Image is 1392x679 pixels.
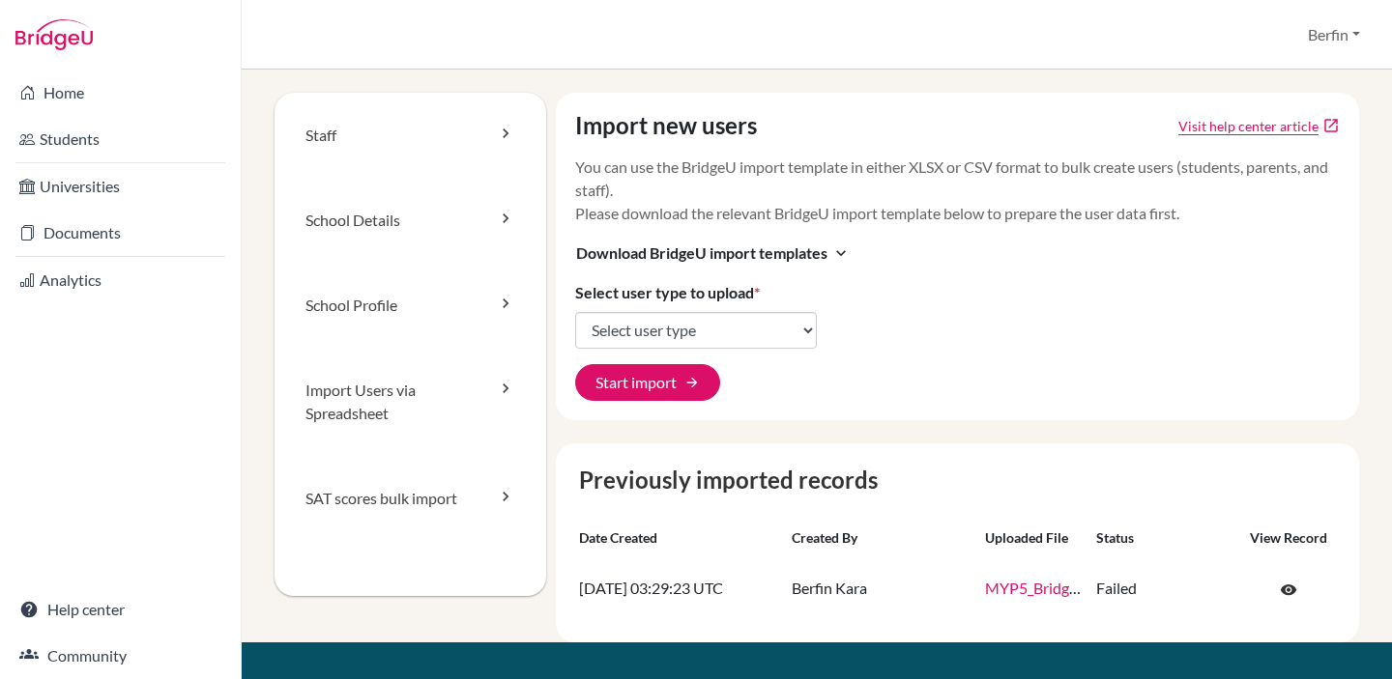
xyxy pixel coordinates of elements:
h4: Import new users [575,112,757,140]
a: Help center [4,590,237,629]
span: Download BridgeU import templates [576,241,827,265]
p: You can use the BridgeU import template in either XLSX or CSV format to bulk create users (studen... [575,156,1341,225]
a: Home [4,73,237,112]
td: [DATE] 03:29:23 UTC [571,555,784,623]
span: arrow_forward [684,375,700,390]
button: Download BridgeU import templatesexpand_more [575,240,852,266]
a: open_in_new [1322,117,1340,134]
a: Staff [275,93,546,178]
a: School Profile [275,263,546,348]
button: Start import [575,364,720,401]
a: Analytics [4,261,237,299]
th: Uploaded file [977,521,1089,555]
a: Universities [4,167,237,206]
a: Students [4,120,237,158]
a: MYP5_BridgeU_List_-_Sheet2.csv [985,579,1206,597]
a: Community [4,637,237,675]
td: Berfin Kara [784,555,977,623]
button: Berfin [1299,16,1369,53]
span: visibility [1280,581,1297,599]
img: Bridge-U [15,19,93,50]
a: School Details [275,178,546,263]
th: Created by [784,521,977,555]
a: Click to open the record on its current state [1260,571,1318,608]
i: expand_more [831,243,851,263]
a: Documents [4,213,237,252]
th: Date created [571,521,784,555]
label: Select user type to upload [575,281,760,304]
th: View record [1233,521,1344,555]
td: Failed [1088,555,1233,623]
th: Status [1088,521,1233,555]
caption: Previously imported records [571,463,1345,497]
a: Import Users via Spreadsheet [275,348,546,456]
a: Click to open Tracking student registration article in a new tab [1178,116,1319,136]
a: SAT scores bulk import [275,456,546,541]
